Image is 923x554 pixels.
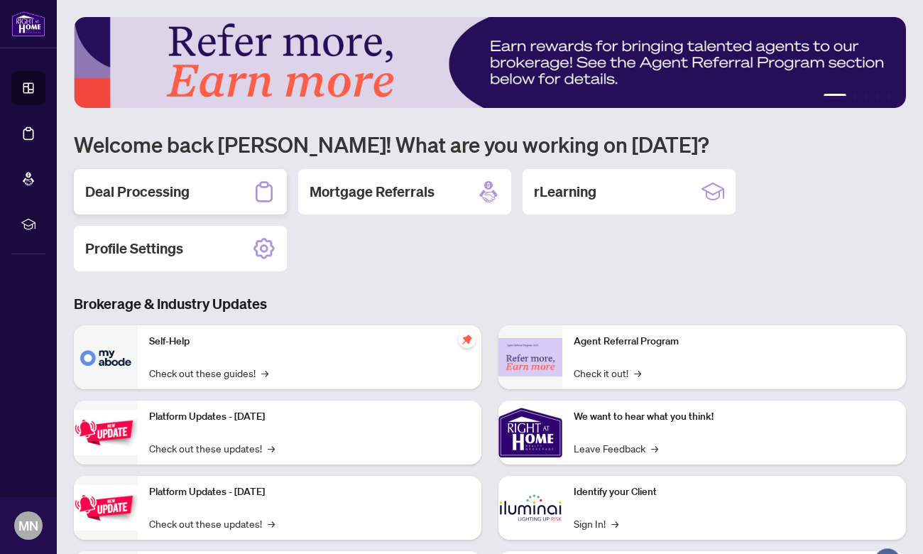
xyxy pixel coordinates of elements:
[149,365,268,381] a: Check out these guides!→
[651,440,658,456] span: →
[11,11,45,37] img: logo
[74,410,138,455] img: Platform Updates - July 21, 2025
[74,17,906,108] img: Slide 0
[149,516,275,531] a: Check out these updates!→
[149,409,470,425] p: Platform Updates - [DATE]
[886,94,892,99] button: 5
[18,516,38,536] span: MN
[261,365,268,381] span: →
[459,331,476,348] span: pushpin
[634,365,641,381] span: →
[149,484,470,500] p: Platform Updates - [DATE]
[824,94,846,99] button: 1
[74,485,138,530] img: Platform Updates - July 8, 2025
[611,516,618,531] span: →
[574,334,895,349] p: Agent Referral Program
[863,94,869,99] button: 3
[268,516,275,531] span: →
[574,440,658,456] a: Leave Feedback→
[574,516,618,531] a: Sign In!→
[574,484,895,500] p: Identify your Client
[498,401,562,465] img: We want to hear what you think!
[310,182,435,202] h2: Mortgage Referrals
[74,131,906,158] h1: Welcome back [PERSON_NAME]! What are you working on [DATE]?
[574,409,895,425] p: We want to hear what you think!
[852,94,858,99] button: 2
[74,325,138,389] img: Self-Help
[875,94,880,99] button: 4
[268,440,275,456] span: →
[866,504,909,547] button: Open asap
[85,239,183,259] h2: Profile Settings
[74,294,906,314] h3: Brokerage & Industry Updates
[498,338,562,377] img: Agent Referral Program
[85,182,190,202] h2: Deal Processing
[534,182,596,202] h2: rLearning
[498,476,562,540] img: Identify your Client
[149,334,470,349] p: Self-Help
[149,440,275,456] a: Check out these updates!→
[574,365,641,381] a: Check it out!→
